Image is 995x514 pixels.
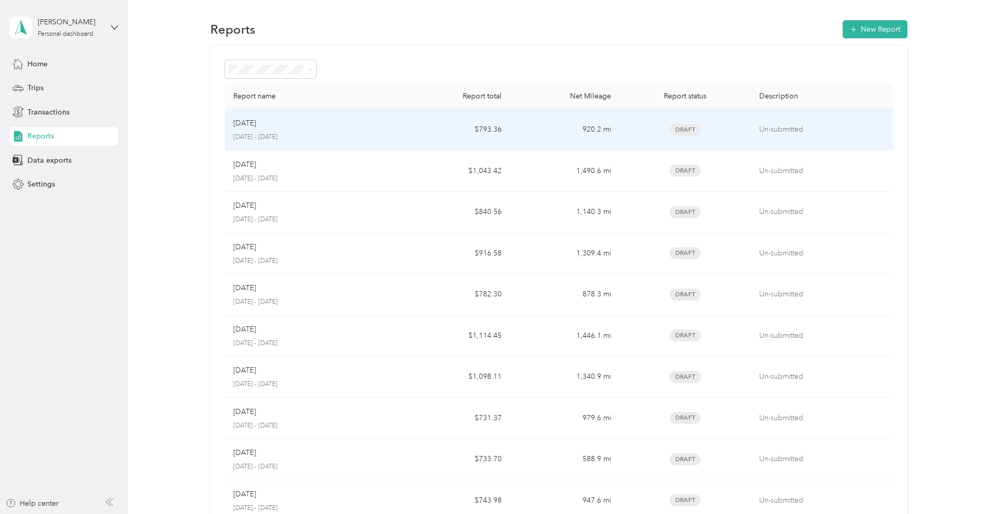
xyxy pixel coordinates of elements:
span: Home [27,59,48,69]
button: Help center [6,498,59,509]
span: Draft [670,371,701,383]
p: Un-submitted [759,289,889,300]
h1: Reports [210,24,255,35]
p: Un-submitted [759,371,889,382]
td: 1,140.3 mi [510,192,620,233]
p: [DATE] - [DATE] [233,133,392,142]
button: New Report [843,20,907,38]
p: [DATE] - [DATE] [233,380,392,389]
th: Report total [400,83,510,109]
p: [DATE] [233,200,256,211]
span: Draft [670,494,701,506]
p: [DATE] - [DATE] [233,297,392,307]
th: Net Mileage [510,83,620,109]
span: Draft [670,453,701,465]
td: $731.37 [400,398,510,439]
span: Draft [670,330,701,341]
td: 1,446.1 mi [510,316,620,357]
p: [DATE] - [DATE] [233,215,392,224]
p: [DATE] - [DATE] [233,339,392,348]
td: $733.70 [400,439,510,480]
p: [DATE] [233,159,256,170]
td: 920.2 mi [510,109,620,151]
td: $840.56 [400,192,510,233]
p: Un-submitted [759,330,889,341]
p: Un-submitted [759,248,889,259]
span: Data exports [27,155,72,166]
p: [DATE] [233,118,256,129]
span: Draft [670,124,701,136]
th: Report name [225,83,401,109]
span: Draft [670,289,701,301]
div: Personal dashboard [38,31,93,37]
p: [DATE] - [DATE] [233,504,392,513]
p: Un-submitted [759,206,889,218]
td: 1,490.6 mi [510,151,620,192]
span: Transactions [27,107,69,118]
p: [DATE] [233,282,256,294]
p: [DATE] - [DATE] [233,174,392,183]
p: [DATE] [233,324,256,335]
td: 588.9 mi [510,439,620,480]
td: 1,309.4 mi [510,233,620,275]
div: [PERSON_NAME] [38,17,103,27]
td: $1,098.11 [400,356,510,398]
p: Un-submitted [759,453,889,465]
td: 979.6 mi [510,398,620,439]
span: Draft [670,206,701,218]
p: [DATE] [233,447,256,459]
p: [DATE] - [DATE] [233,256,392,266]
span: Trips [27,82,44,93]
td: 878.3 mi [510,274,620,316]
p: Un-submitted [759,495,889,506]
td: $1,114.45 [400,316,510,357]
th: Description [751,83,897,109]
iframe: Everlance-gr Chat Button Frame [937,456,995,514]
p: Un-submitted [759,165,889,177]
span: Draft [670,247,701,259]
p: [DATE] - [DATE] [233,462,392,472]
td: 1,340.9 mi [510,356,620,398]
span: Draft [670,165,701,177]
td: $782.30 [400,274,510,316]
td: $916.58 [400,233,510,275]
p: [DATE] [233,489,256,500]
p: [DATE] - [DATE] [233,421,392,431]
span: Draft [670,412,701,424]
td: $793.36 [400,109,510,151]
td: $1,043.42 [400,151,510,192]
div: Report status [628,92,743,101]
p: Un-submitted [759,124,889,135]
p: [DATE] [233,365,256,376]
p: [DATE] [233,241,256,253]
span: Settings [27,179,55,190]
p: [DATE] [233,406,256,418]
span: Reports [27,131,54,141]
p: Un-submitted [759,412,889,424]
